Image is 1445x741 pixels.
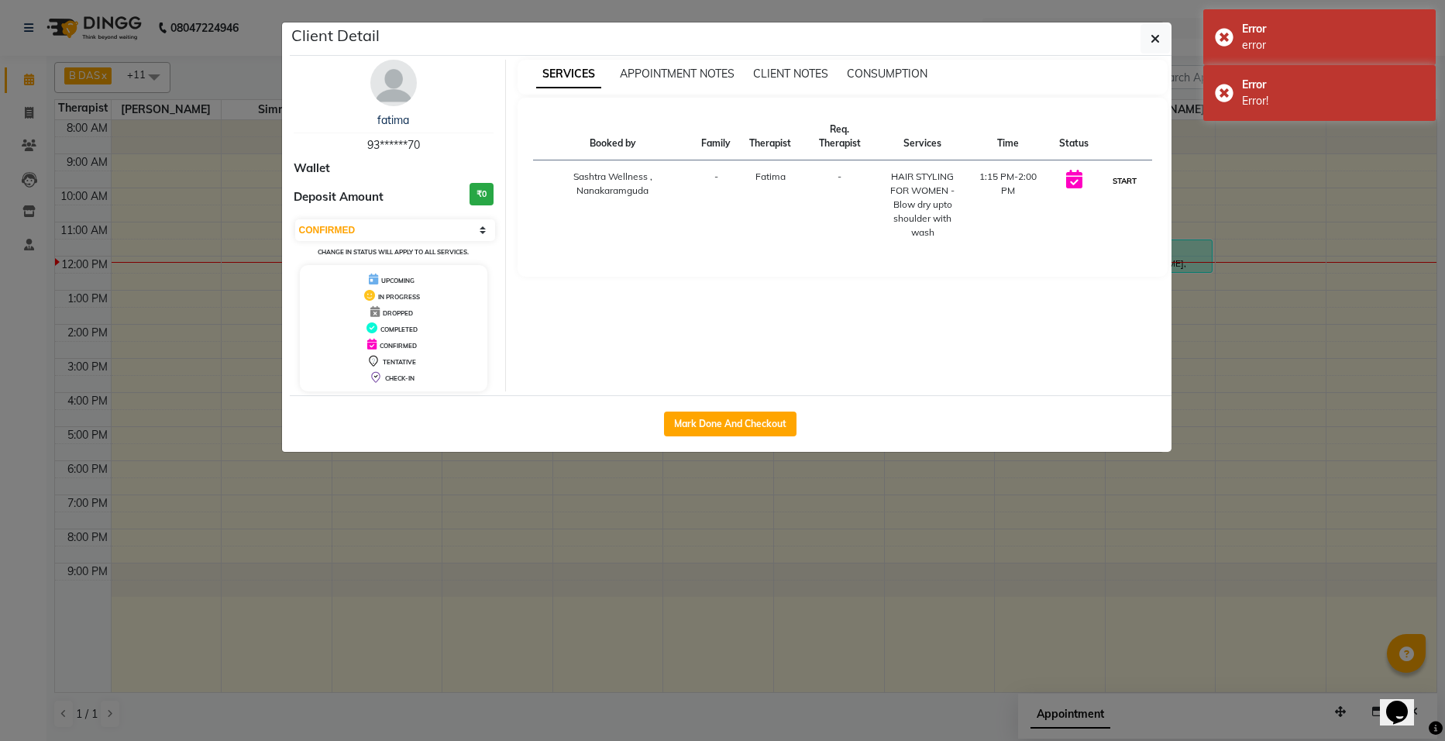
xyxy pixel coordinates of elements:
span: UPCOMING [381,277,415,284]
a: fatima [377,113,409,127]
span: CHECK-IN [385,374,415,382]
th: Time [966,113,1050,160]
span: Fatima [755,171,786,182]
div: HAIR STYLING FOR WOMEN -Blow dry upto shoulder with wash [889,170,957,240]
span: Wallet [294,160,330,177]
th: Services [879,113,966,160]
div: Error! [1242,93,1424,109]
span: APPOINTMENT NOTES [620,67,735,81]
td: 1:15 PM-2:00 PM [966,160,1050,250]
small: Change in status will apply to all services. [318,248,469,256]
img: avatar [370,60,417,106]
span: DROPPED [383,309,413,317]
button: Mark Done And Checkout [664,412,796,436]
th: Status [1050,113,1098,160]
span: CLIENT NOTES [753,67,828,81]
h3: ₹0 [470,183,494,205]
span: COMPLETED [380,326,418,333]
span: Deposit Amount [294,188,384,206]
span: CONSUMPTION [847,67,927,81]
td: - [800,160,879,250]
button: START [1109,171,1141,191]
th: Family [692,113,740,160]
span: CONFIRMED [380,342,417,350]
div: error [1242,37,1424,53]
span: SERVICES [536,60,601,88]
div: Error [1242,21,1424,37]
td: - [692,160,740,250]
th: Req. Therapist [800,113,879,160]
td: Sashtra Wellness , Nanakaramguda [533,160,692,250]
iframe: chat widget [1380,679,1430,725]
th: Therapist [740,113,800,160]
span: IN PROGRESS [378,293,420,301]
div: Error [1242,77,1424,93]
span: TENTATIVE [383,358,416,366]
h5: Client Detail [291,24,380,47]
th: Booked by [533,113,692,160]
